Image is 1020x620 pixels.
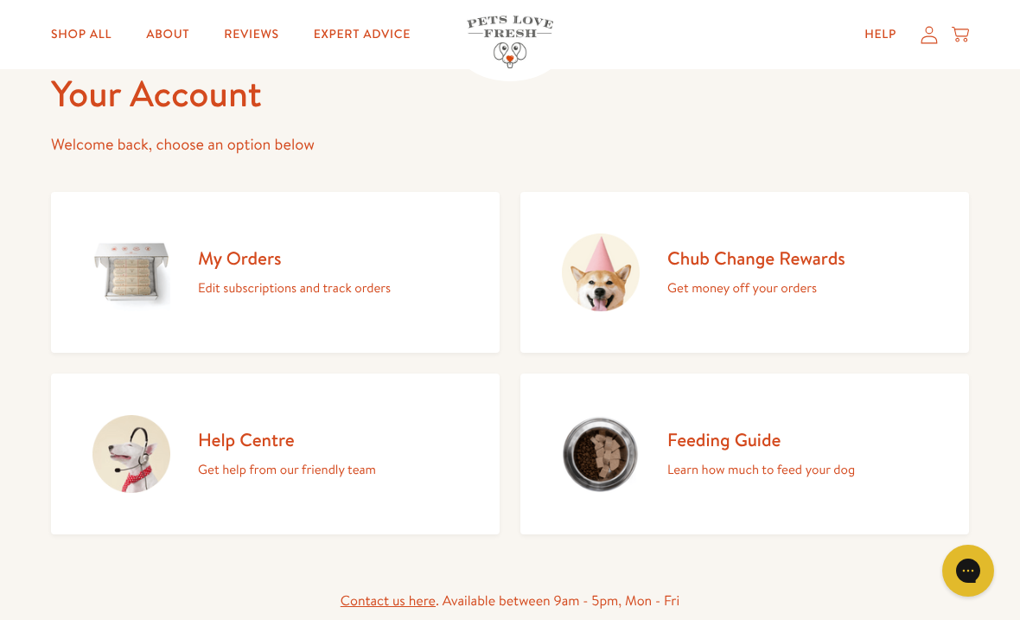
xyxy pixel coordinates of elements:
[51,374,500,534] a: Help Centre Get help from our friendly team
[934,539,1003,603] iframe: Gorgias live chat messenger
[198,277,391,299] p: Edit subscriptions and track orders
[51,131,969,158] p: Welcome back, choose an option below
[851,17,910,52] a: Help
[300,17,424,52] a: Expert Advice
[667,277,845,299] p: Get money off your orders
[667,458,855,481] p: Learn how much to feed your dog
[520,192,969,353] a: Chub Change Rewards Get money off your orders
[51,590,969,613] div: . Available between 9am - 5pm, Mon - Fri
[667,428,855,451] h2: Feeding Guide
[198,428,376,451] h2: Help Centre
[132,17,203,52] a: About
[667,246,845,270] h2: Chub Change Rewards
[520,374,969,534] a: Feeding Guide Learn how much to feed your dog
[37,17,125,52] a: Shop All
[341,591,436,610] a: Contact us here
[51,70,969,118] h1: Your Account
[198,246,391,270] h2: My Orders
[51,192,500,353] a: My Orders Edit subscriptions and track orders
[198,458,376,481] p: Get help from our friendly team
[210,17,292,52] a: Reviews
[467,16,553,68] img: Pets Love Fresh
